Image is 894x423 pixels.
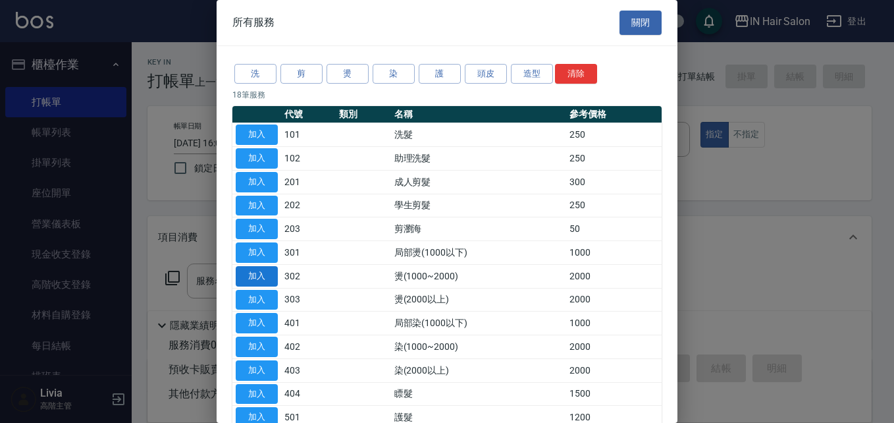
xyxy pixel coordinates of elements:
th: 類別 [336,106,390,123]
td: 404 [281,382,336,406]
td: 燙(1000~2000) [391,264,567,288]
button: 加入 [236,290,278,310]
td: 助理洗髮 [391,147,567,171]
td: 剪瀏海 [391,217,567,241]
td: 學生剪髮 [391,194,567,217]
td: 染(1000~2000) [391,335,567,359]
button: 洗 [234,64,276,84]
button: 加入 [236,266,278,287]
td: 303 [281,288,336,312]
button: 加入 [236,313,278,333]
td: 250 [566,123,662,147]
span: 所有服務 [232,16,275,29]
td: 401 [281,312,336,335]
td: 染(2000以上) [391,358,567,382]
td: 250 [566,147,662,171]
td: 102 [281,147,336,171]
button: 加入 [236,384,278,405]
th: 參考價格 [566,106,662,123]
td: 局部染(1000以下) [391,312,567,335]
button: 加入 [236,219,278,239]
td: 403 [281,358,336,382]
td: 2000 [566,335,662,359]
td: 2000 [566,264,662,288]
td: 250 [566,194,662,217]
td: 2000 [566,288,662,312]
td: 1000 [566,312,662,335]
td: 101 [281,123,336,147]
td: 1500 [566,382,662,406]
th: 代號 [281,106,336,123]
button: 燙 [327,64,369,84]
td: 瞟髮 [391,382,567,406]
td: 2000 [566,358,662,382]
button: 加入 [236,242,278,263]
button: 加入 [236,148,278,169]
td: 燙(2000以上) [391,288,567,312]
td: 402 [281,335,336,359]
p: 18 筆服務 [232,89,662,101]
button: 護 [419,64,461,84]
button: 加入 [236,125,278,145]
th: 名稱 [391,106,567,123]
td: 50 [566,217,662,241]
td: 202 [281,194,336,217]
td: 1000 [566,241,662,265]
td: 洗髮 [391,123,567,147]
td: 203 [281,217,336,241]
button: 加入 [236,360,278,381]
td: 302 [281,264,336,288]
button: 關閉 [619,11,662,35]
button: 加入 [236,337,278,357]
button: 加入 [236,196,278,216]
td: 300 [566,170,662,194]
button: 頭皮 [465,64,507,84]
button: 剪 [280,64,323,84]
button: 加入 [236,172,278,192]
td: 201 [281,170,336,194]
td: 301 [281,241,336,265]
td: 成人剪髮 [391,170,567,194]
button: 清除 [555,64,597,84]
button: 造型 [511,64,553,84]
button: 染 [373,64,415,84]
td: 局部燙(1000以下) [391,241,567,265]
